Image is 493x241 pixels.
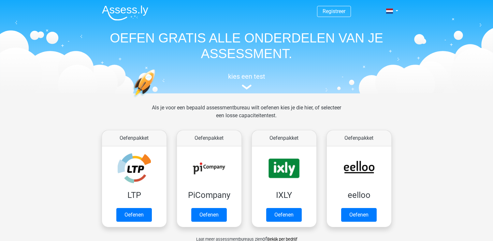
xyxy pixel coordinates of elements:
[97,72,397,90] a: kies een test
[147,104,346,127] div: Als je voor een bepaald assessmentbureau wilt oefenen kies je die hier, of selecteer een losse ca...
[266,208,302,222] a: Oefenen
[102,5,148,21] img: Assessly
[97,30,397,61] h1: OEFEN GRATIS ALLE ONDERDELEN VAN JE ASSESSMENT.
[116,208,152,222] a: Oefenen
[191,208,227,222] a: Oefenen
[133,69,181,128] img: oefenen
[242,85,252,89] img: assessment
[341,208,377,222] a: Oefenen
[323,8,345,14] a: Registreer
[97,72,397,80] h5: kies een test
